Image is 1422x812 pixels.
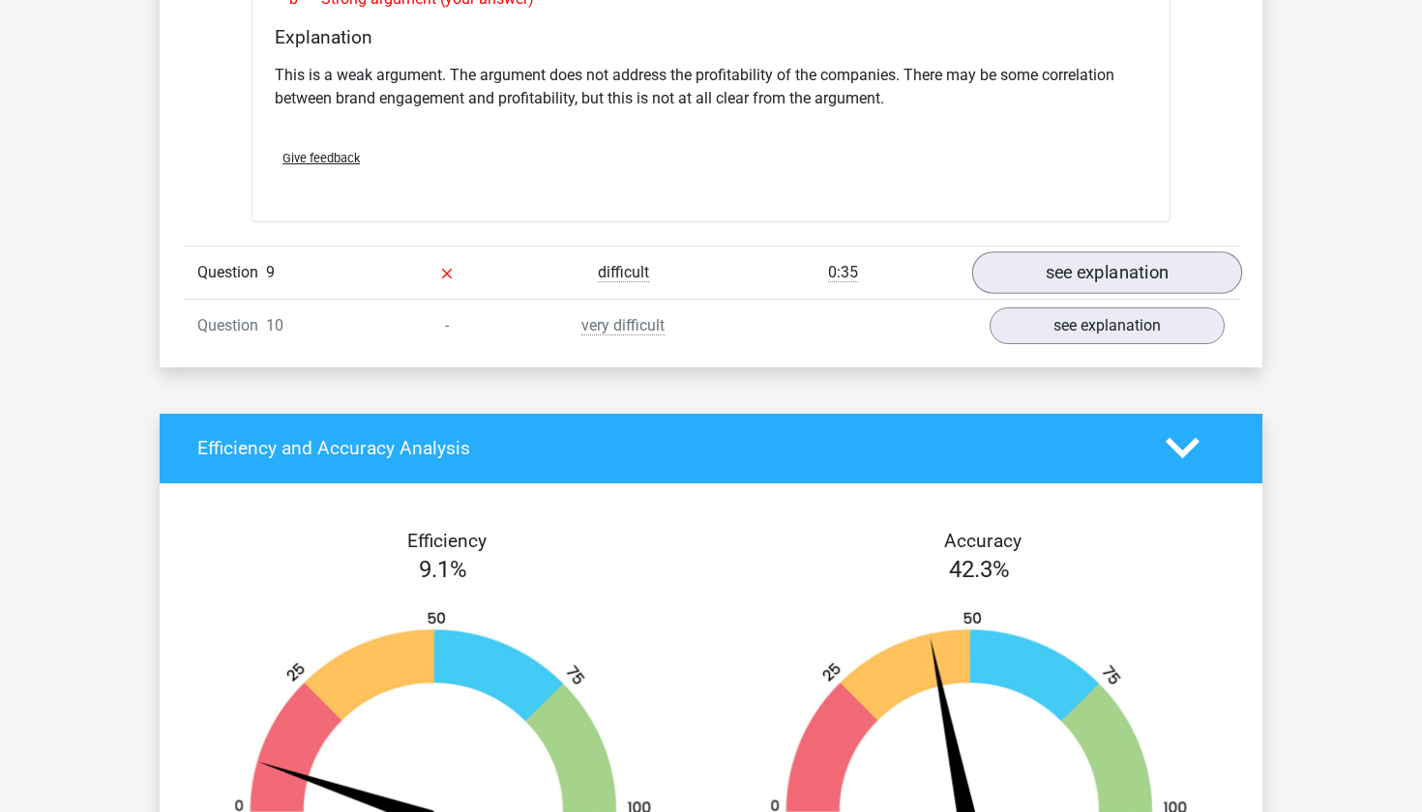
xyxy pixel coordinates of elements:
h4: Efficiency and Accuracy Analysis [197,437,1137,459]
h4: Efficiency [197,530,696,552]
p: This is a weak argument. The argument does not address the profitability of the companies. There ... [275,64,1147,110]
span: Give feedback [282,151,360,165]
span: Question [197,261,266,284]
a: see explanation [990,307,1225,344]
span: 9.1% [419,556,467,583]
span: very difficult [581,316,665,335]
span: 42.3% [949,556,1010,583]
h4: Accuracy [733,530,1232,552]
span: 10 [266,316,283,334]
h4: Explanation [275,26,1147,48]
div: - [359,314,535,337]
span: Question [197,314,266,337]
span: 9 [266,263,275,281]
span: difficult [598,263,649,282]
span: 0:35 [828,263,858,282]
a: see explanation [972,251,1242,294]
